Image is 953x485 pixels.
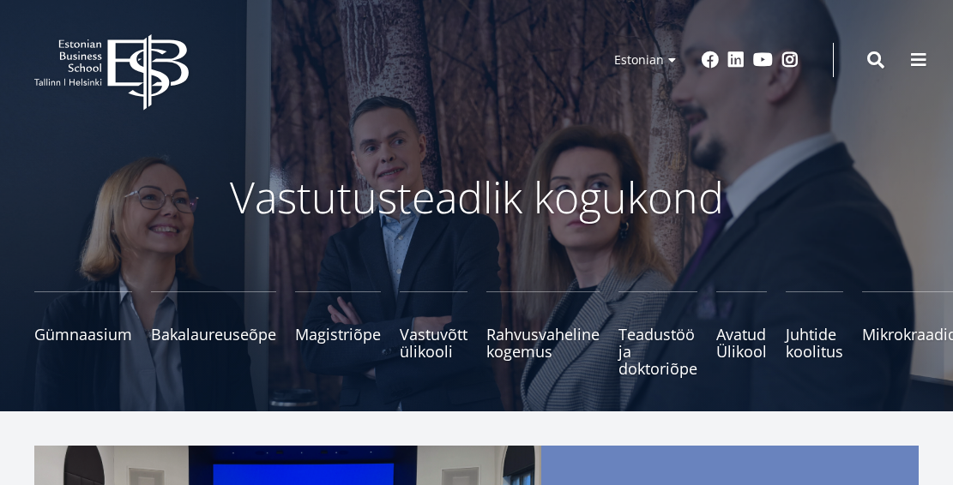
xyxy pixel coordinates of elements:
[151,326,276,343] span: Bakalaureuseõpe
[716,291,767,377] a: Avatud Ülikool
[34,171,919,223] p: Vastutusteadlik kogukond
[702,51,719,69] a: Facebook
[34,291,132,377] a: Gümnaasium
[486,326,600,360] span: Rahvusvaheline kogemus
[786,326,843,360] span: Juhtide koolitus
[486,291,600,377] a: Rahvusvaheline kogemus
[400,291,467,377] a: Vastuvõtt ülikooli
[618,291,697,377] a: Teadustöö ja doktoriõpe
[295,326,381,343] span: Magistriõpe
[781,51,799,69] a: Instagram
[400,326,467,360] span: Vastuvõtt ülikooli
[727,51,745,69] a: Linkedin
[151,291,276,377] a: Bakalaureuseõpe
[786,291,843,377] a: Juhtide koolitus
[34,326,132,343] span: Gümnaasium
[753,51,773,69] a: Youtube
[618,326,697,377] span: Teadustöö ja doktoriõpe
[295,291,381,377] a: Magistriõpe
[716,326,767,360] span: Avatud Ülikool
